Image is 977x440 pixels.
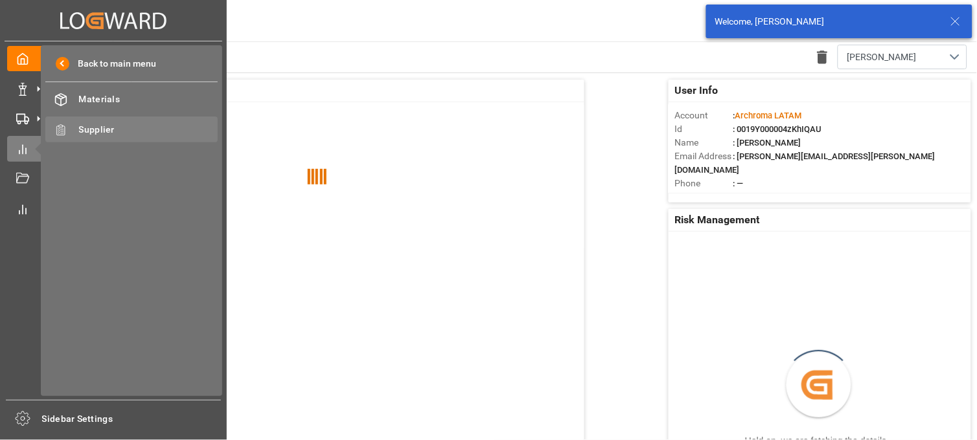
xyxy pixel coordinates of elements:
[79,123,218,137] span: Supplier
[675,122,733,136] span: Id
[675,109,733,122] span: Account
[675,177,733,190] span: Phone
[7,196,220,221] a: My Reports
[847,50,917,64] span: [PERSON_NAME]
[675,212,760,228] span: Risk Management
[733,179,744,188] span: : —
[733,124,822,134] span: : 0019Y000004zKhIQAU
[675,190,733,204] span: Account Type
[675,136,733,149] span: Name
[45,116,218,142] a: Supplier
[69,57,157,71] span: Back to main menu
[675,149,733,163] span: Email Address
[675,83,718,98] span: User Info
[7,46,220,71] a: My Cockpit
[45,87,218,112] a: Materials
[79,93,218,106] span: Materials
[838,45,967,69] button: open menu
[7,166,220,192] a: Document Management
[733,192,766,202] span: : Shipper
[733,111,802,120] span: :
[675,151,936,175] span: : [PERSON_NAME][EMAIL_ADDRESS][PERSON_NAME][DOMAIN_NAME]
[42,412,222,426] span: Sidebar Settings
[735,111,802,120] span: Archroma LATAM
[715,15,938,28] div: Welcome, [PERSON_NAME]
[733,138,801,148] span: : [PERSON_NAME]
